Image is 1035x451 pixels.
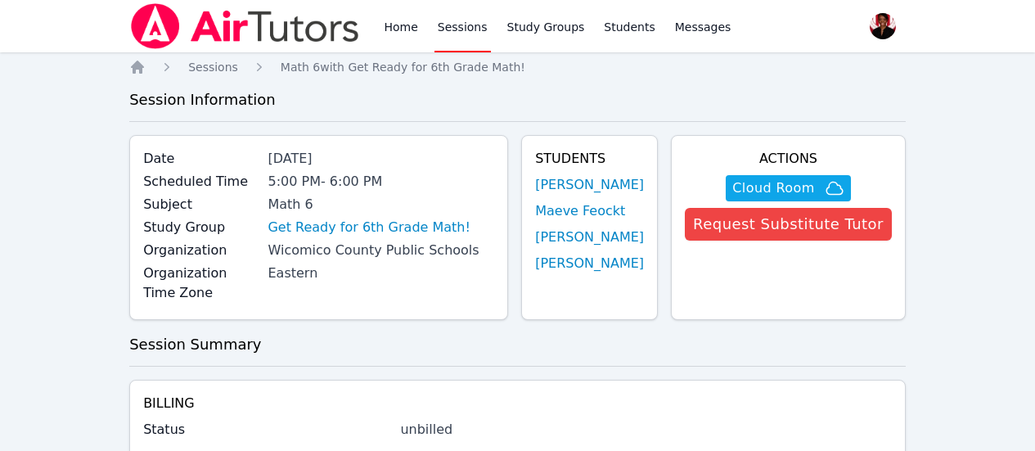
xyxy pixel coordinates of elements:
[535,201,625,221] a: Maeve Feockt
[143,172,258,192] label: Scheduled Time
[268,172,494,192] div: 5:00 PM - 6:00 PM
[143,420,390,440] label: Status
[268,264,494,283] div: Eastern
[268,195,494,214] div: Math 6
[143,218,258,237] label: Study Group
[675,19,731,35] span: Messages
[129,333,906,356] h3: Session Summary
[268,149,494,169] div: [DATE]
[143,195,258,214] label: Subject
[281,59,525,75] a: Math 6with Get Ready for 6th Grade Math!
[535,228,644,247] a: [PERSON_NAME]
[726,175,850,201] button: Cloud Room
[281,61,525,74] span: Math 6 with Get Ready for 6th Grade Math!
[143,264,258,303] label: Organization Time Zone
[129,3,361,49] img: Air Tutors
[685,149,892,169] h4: Actions
[400,420,892,440] div: unbilled
[129,88,906,111] h3: Session Information
[732,178,814,198] span: Cloud Room
[143,394,892,413] h4: Billing
[535,149,644,169] h4: Students
[188,59,238,75] a: Sessions
[268,241,494,260] div: Wicomico County Public Schools
[129,59,906,75] nav: Breadcrumb
[535,175,644,195] a: [PERSON_NAME]
[535,254,644,273] a: [PERSON_NAME]
[188,61,238,74] span: Sessions
[268,218,470,237] a: Get Ready for 6th Grade Math!
[143,149,258,169] label: Date
[143,241,258,260] label: Organization
[685,208,892,241] button: Request Substitute Tutor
